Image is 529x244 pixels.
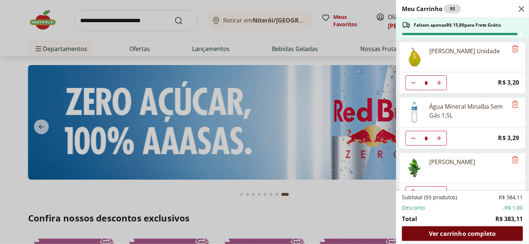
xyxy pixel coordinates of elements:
span: R$ 384,11 [499,194,523,201]
div: [PERSON_NAME] [429,157,475,166]
button: Remove [511,45,520,54]
span: -R$ 1,00 [503,204,523,211]
span: Ver carrinho completo [429,231,496,237]
button: Remove [511,100,520,109]
span: Faltam apenas R$ 15,89 para Frete Grátis [414,22,501,28]
span: R$ 4,99 [498,189,519,199]
button: Remove [511,156,520,165]
button: Diminuir Quantidade [406,131,421,146]
input: Quantidade Atual [421,187,432,201]
span: R$ 3,20 [498,78,519,88]
div: Água Mineral Minalba Sem Gás 1,5L [429,102,508,120]
button: Diminuir Quantidade [406,186,421,201]
input: Quantidade Atual [421,131,432,145]
img: Pera Williams Unidade [404,47,425,67]
span: R$ 383,11 [496,214,523,223]
input: Quantidade Atual [421,76,432,90]
div: [PERSON_NAME] Unidade [429,47,500,55]
span: Desconto [402,204,425,211]
img: Principal [404,157,425,178]
h2: Meu Carrinho [402,4,461,13]
a: Ver carrinho completo [402,226,523,241]
button: Aumentar Quantidade [432,75,447,90]
div: 93 [444,4,461,13]
button: Aumentar Quantidade [432,186,447,201]
span: Total [402,214,417,223]
button: Diminuir Quantidade [406,75,421,90]
span: Subtotal (93 produtos) [402,194,457,201]
button: Aumentar Quantidade [432,131,447,146]
span: R$ 3,29 [498,133,519,143]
